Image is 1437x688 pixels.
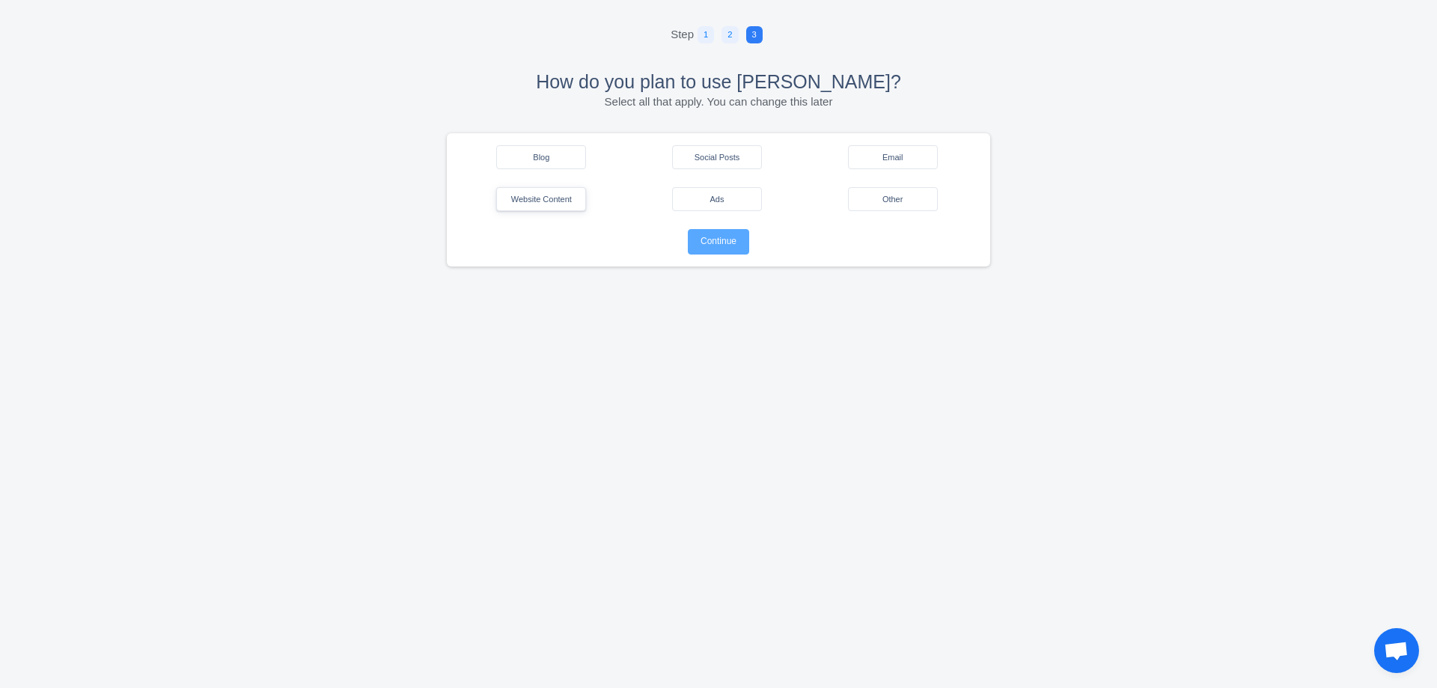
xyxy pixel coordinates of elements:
[496,187,586,211] button: Website Content
[34,70,1403,94] h4: How do you plan to use [PERSON_NAME]?
[496,145,586,169] button: Blog
[672,145,762,169] button: Social Posts
[688,229,749,255] button: Continue
[1374,628,1419,673] a: Open chat
[672,187,762,211] button: Ads
[671,26,694,43] span: Step
[746,26,763,43] span: 3
[698,26,714,43] span: 1
[34,94,1403,111] p: Select all that apply. You can change this later
[721,26,738,43] span: 2
[848,145,938,169] button: Email
[848,187,938,211] button: Other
